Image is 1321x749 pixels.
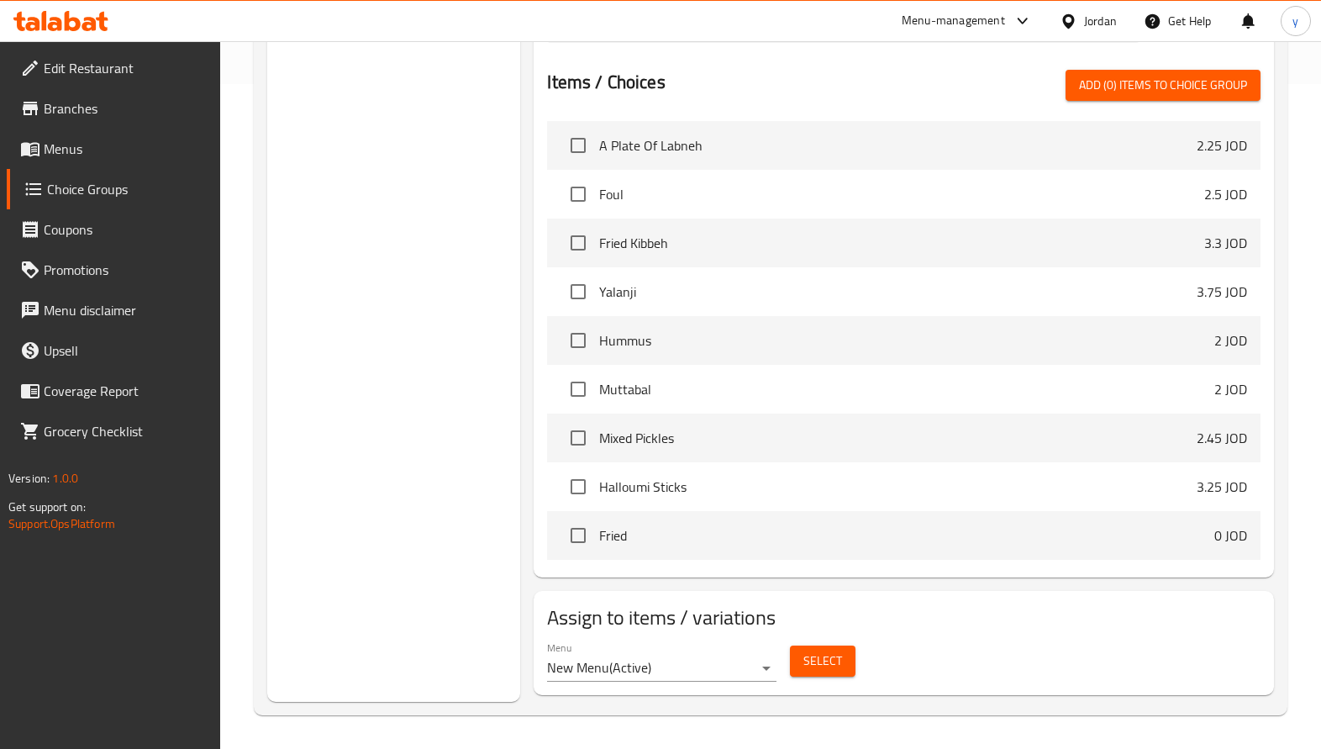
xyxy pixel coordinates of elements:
span: Choice Groups [47,179,208,199]
div: New Menu(Active) [547,655,776,682]
a: Menu disclaimer [7,290,221,330]
p: 2.45 JOD [1197,428,1247,448]
span: Select [803,651,842,672]
span: Select choice [561,518,596,553]
span: Menu disclaimer [44,300,208,320]
a: Coverage Report [7,371,221,411]
span: Select choice [561,128,596,163]
p: 3.3 JOD [1204,233,1247,253]
a: Menus [7,129,221,169]
span: 1.0.0 [52,467,78,489]
a: Upsell [7,330,221,371]
a: Grocery Checklist [7,411,221,451]
span: Version: [8,467,50,489]
span: Grocery Checklist [44,421,208,441]
a: Choice Groups [7,169,221,209]
label: Menu [547,642,571,652]
span: Hummus [599,330,1213,351]
button: Add (0) items to choice group [1066,70,1260,101]
span: Select choice [561,323,596,358]
span: Branches [44,98,208,119]
span: Halloumi Sticks [599,477,1196,497]
span: Coupons [44,219,208,240]
a: Promotions [7,250,221,290]
span: Select choice [561,420,596,456]
span: Edit Restaurant [44,58,208,78]
span: Fried [599,525,1213,546]
a: Coupons [7,209,221,250]
span: A Plate Of Labneh [599,135,1196,156]
span: Add (0) items to choice group [1079,75,1247,96]
a: Edit Restaurant [7,48,221,88]
span: Upsell [44,340,208,361]
span: Coverage Report [44,381,208,401]
p: 2.5 JOD [1204,184,1247,204]
span: y [1292,12,1298,30]
span: Foul [599,184,1203,204]
span: Promotions [44,260,208,280]
span: Yalanji [599,282,1196,302]
a: Support.OpsPlatform [8,513,115,535]
span: Mixed Pickles [599,428,1196,448]
p: 2 JOD [1214,330,1247,351]
p: 2 JOD [1214,379,1247,399]
span: Select choice [561,469,596,504]
h2: Assign to items / variations [547,604,1260,631]
button: Select [790,646,855,677]
div: Menu-management [902,11,1005,31]
a: Branches [7,88,221,129]
span: Get support on: [8,496,86,518]
span: Menus [44,139,208,159]
span: Fried Kibbeh [599,233,1203,253]
p: 2.25 JOD [1197,135,1247,156]
span: Muttabal [599,379,1213,399]
span: Select choice [561,177,596,212]
p: 3.25 JOD [1197,477,1247,497]
h2: Items / Choices [547,70,665,95]
div: Jordan [1084,12,1117,30]
p: 0 JOD [1214,525,1247,546]
p: 3.75 JOD [1197,282,1247,302]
